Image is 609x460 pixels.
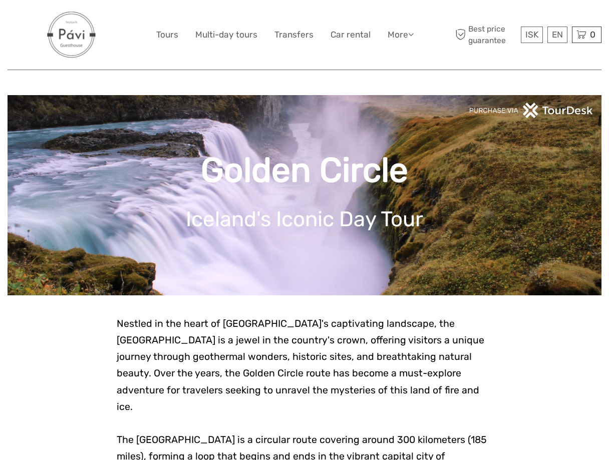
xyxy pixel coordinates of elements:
a: More [388,28,414,42]
a: Car rental [331,28,371,42]
span: Best price guarantee [453,24,519,46]
h1: Iceland's Iconic Day Tour [23,207,586,232]
h1: Golden Circle [23,150,586,191]
a: Transfers [274,28,314,42]
a: Multi-day tours [195,28,257,42]
a: Tours [156,28,178,42]
span: 0 [588,30,597,40]
span: Nestled in the heart of [GEOGRAPHIC_DATA]'s captivating landscape, the [GEOGRAPHIC_DATA] is a jew... [117,318,484,412]
div: EN [547,27,567,43]
span: ISK [525,30,538,40]
img: PurchaseViaTourDeskwhite.png [469,103,594,118]
img: 813-8eeafeba-444a-4ca7-9364-fd0d32cda83c_logo_big.png [44,8,99,62]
